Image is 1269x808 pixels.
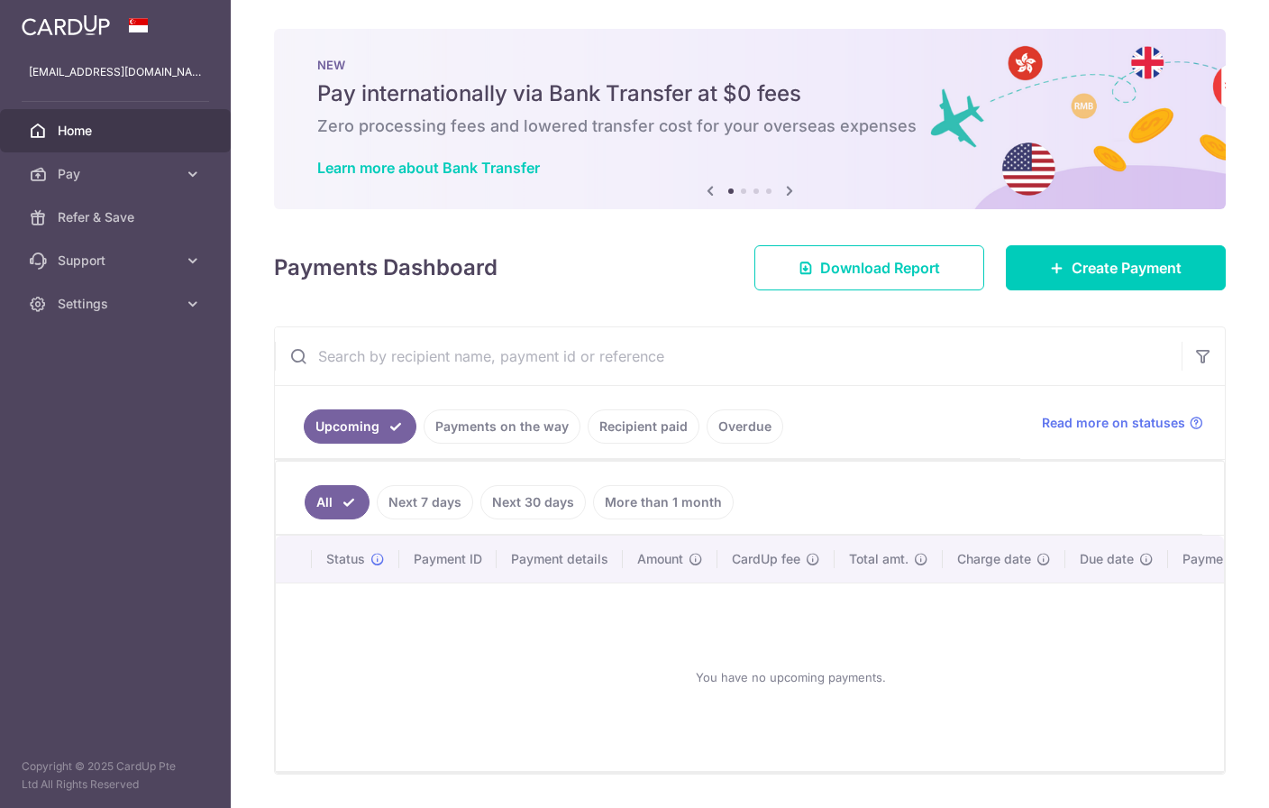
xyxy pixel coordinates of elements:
[1042,414,1185,432] span: Read more on statuses
[1080,550,1134,568] span: Due date
[275,327,1182,385] input: Search by recipient name, payment id or reference
[304,409,416,444] a: Upcoming
[58,252,177,270] span: Support
[707,409,783,444] a: Overdue
[1042,414,1203,432] a: Read more on statuses
[58,208,177,226] span: Refer & Save
[820,257,940,279] span: Download Report
[497,536,623,583] th: Payment details
[480,485,586,519] a: Next 30 days
[424,409,580,444] a: Payments on the way
[326,550,365,568] span: Status
[317,159,540,177] a: Learn more about Bank Transfer
[377,485,473,519] a: Next 7 days
[274,252,498,284] h4: Payments Dashboard
[58,295,177,313] span: Settings
[317,58,1182,72] p: NEW
[274,29,1226,209] img: Bank transfer banner
[22,14,110,36] img: CardUp
[849,550,908,568] span: Total amt.
[29,63,202,81] p: [EMAIL_ADDRESS][DOMAIN_NAME]
[754,245,984,290] a: Download Report
[399,536,497,583] th: Payment ID
[637,550,683,568] span: Amount
[305,485,370,519] a: All
[593,485,734,519] a: More than 1 month
[732,550,800,568] span: CardUp fee
[588,409,699,444] a: Recipient paid
[957,550,1031,568] span: Charge date
[58,122,177,140] span: Home
[1006,245,1226,290] a: Create Payment
[58,165,177,183] span: Pay
[317,115,1182,137] h6: Zero processing fees and lowered transfer cost for your overseas expenses
[317,79,1182,108] h5: Pay internationally via Bank Transfer at $0 fees
[1072,257,1182,279] span: Create Payment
